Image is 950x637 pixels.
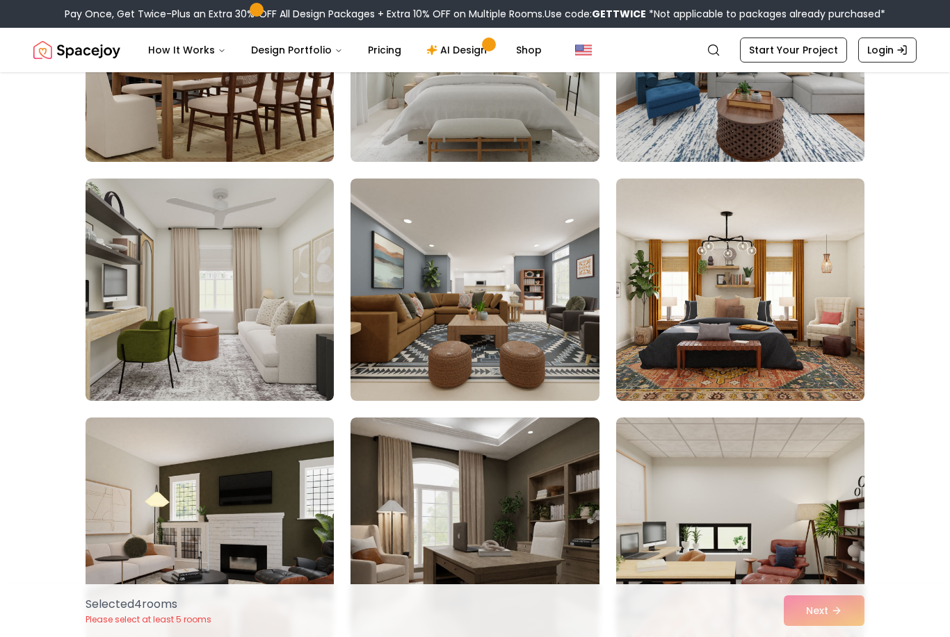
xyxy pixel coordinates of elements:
a: Spacejoy [33,36,120,64]
nav: Main [137,36,553,64]
p: Please select at least 5 rooms [86,614,211,625]
div: Pay Once, Get Twice-Plus an Extra 30% OFF All Design Packages + Extra 10% OFF on Multiple Rooms. [65,7,885,21]
img: Room room-22 [86,179,334,401]
img: United States [575,42,592,58]
img: Spacejoy Logo [33,36,120,64]
a: Start Your Project [740,38,847,63]
button: Design Portfolio [240,36,354,64]
a: Shop [505,36,553,64]
span: *Not applicable to packages already purchased* [646,7,885,21]
img: Room room-24 [616,179,864,401]
a: AI Design [415,36,502,64]
button: How It Works [137,36,237,64]
b: GETTWICE [592,7,646,21]
a: Pricing [357,36,412,64]
p: Selected 4 room s [86,596,211,613]
a: Login [858,38,917,63]
img: Room room-23 [351,179,599,401]
nav: Global [33,28,917,72]
span: Use code: [545,7,646,21]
